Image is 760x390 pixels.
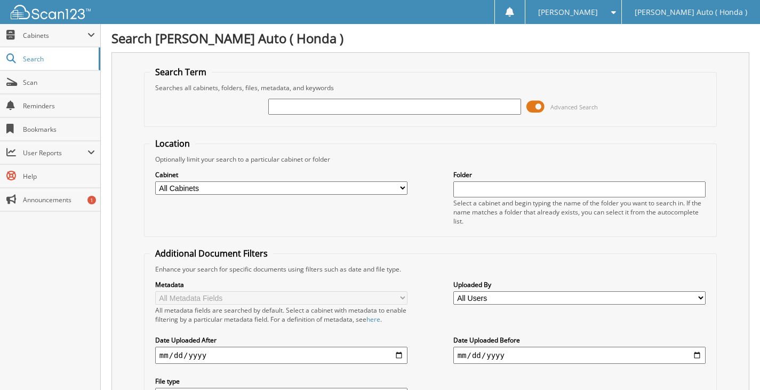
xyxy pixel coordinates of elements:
[155,280,408,289] label: Metadata
[150,138,195,149] legend: Location
[23,195,95,204] span: Announcements
[550,103,598,111] span: Advanced Search
[453,347,706,364] input: end
[150,155,711,164] div: Optionally limit your search to a particular cabinet or folder
[453,336,706,345] label: Date Uploaded Before
[23,31,87,40] span: Cabinets
[538,9,598,15] span: [PERSON_NAME]
[453,170,706,179] label: Folder
[11,5,91,19] img: scan123-logo-white.svg
[155,347,408,364] input: start
[23,78,95,87] span: Scan
[23,172,95,181] span: Help
[87,196,96,204] div: 1
[453,280,706,289] label: Uploaded By
[635,9,747,15] span: [PERSON_NAME] Auto ( Honda )
[155,336,408,345] label: Date Uploaded After
[150,66,212,78] legend: Search Term
[366,315,380,324] a: here
[150,265,711,274] div: Enhance your search for specific documents using filters such as date and file type.
[150,83,711,92] div: Searches all cabinets, folders, files, metadata, and keywords
[23,54,93,63] span: Search
[155,377,408,386] label: File type
[155,306,408,324] div: All metadata fields are searched by default. Select a cabinet with metadata to enable filtering b...
[23,125,95,134] span: Bookmarks
[155,170,408,179] label: Cabinet
[23,101,95,110] span: Reminders
[23,148,87,157] span: User Reports
[453,198,706,226] div: Select a cabinet and begin typing the name of the folder you want to search in. If the name match...
[111,29,749,47] h1: Search [PERSON_NAME] Auto ( Honda )
[150,248,273,259] legend: Additional Document Filters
